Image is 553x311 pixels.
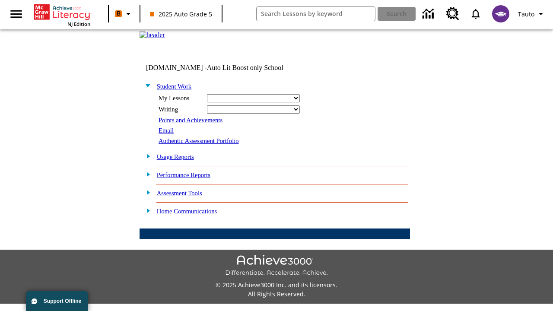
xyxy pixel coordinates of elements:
[150,10,212,19] span: 2025 Auto Grade 5
[159,137,239,144] a: Authentic Assessment Portfolio
[142,152,151,160] img: plus.gif
[207,64,283,71] nobr: Auto Lit Boost only School
[159,127,174,134] a: Email
[117,8,121,19] span: B
[492,5,509,22] img: avatar image
[157,171,210,178] a: Performance Reports
[515,6,550,22] button: Profile/Settings
[417,2,441,26] a: Data Center
[142,82,151,89] img: minus.gif
[157,208,217,215] a: Home Communications
[34,3,90,27] div: Home
[487,3,515,25] button: Select a new avatar
[159,117,222,124] a: Points and Achievements
[3,1,29,27] button: Open side menu
[111,6,137,22] button: Boost Class color is orange. Change class color
[157,83,191,90] a: Student Work
[464,3,487,25] a: Notifications
[44,298,81,304] span: Support Offline
[225,255,328,277] img: Achieve3000 Differentiate Accelerate Achieve
[257,7,375,21] input: search field
[159,106,202,113] div: Writing
[146,64,305,72] td: [DOMAIN_NAME] -
[67,21,90,27] span: NJ Edition
[142,188,151,196] img: plus.gif
[441,2,464,25] a: Resource Center, Will open in new tab
[142,170,151,178] img: plus.gif
[157,190,202,197] a: Assessment Tools
[140,31,165,39] img: header
[159,95,202,102] div: My Lessons
[26,291,88,311] button: Support Offline
[142,206,151,214] img: plus.gif
[518,10,534,19] span: Tauto
[157,153,194,160] a: Usage Reports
